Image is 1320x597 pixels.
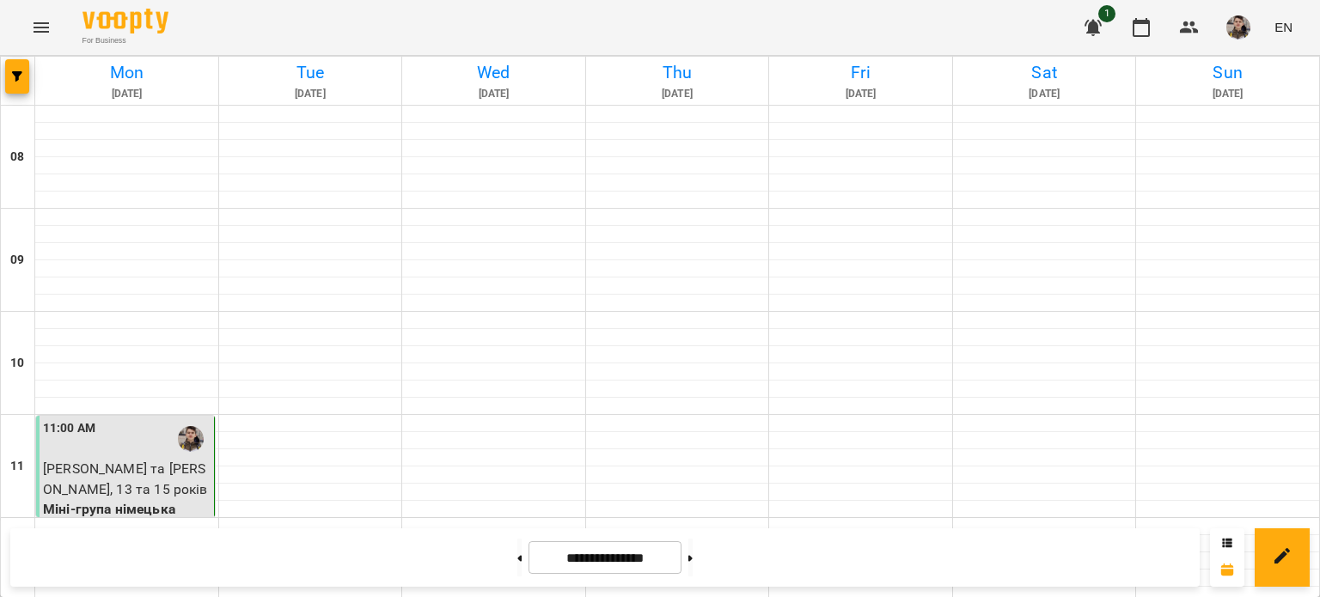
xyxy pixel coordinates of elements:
[772,86,950,102] h6: [DATE]
[38,59,216,86] h6: Mon
[1139,86,1317,102] h6: [DATE]
[10,251,24,270] h6: 09
[1274,18,1292,36] span: EN
[21,7,62,48] button: Menu
[1098,5,1115,22] span: 1
[222,59,400,86] h6: Tue
[10,148,24,167] h6: 08
[956,86,1134,102] h6: [DATE]
[178,426,204,452] img: Задневулиця Кирило Владиславович
[222,86,400,102] h6: [DATE]
[43,419,95,438] label: 11:00 AM
[43,460,208,497] span: [PERSON_NAME] та [PERSON_NAME], 13 та 15 років
[405,59,583,86] h6: Wed
[38,86,216,102] h6: [DATE]
[1226,15,1250,40] img: fc1e08aabc335e9c0945016fe01e34a0.jpg
[405,86,583,102] h6: [DATE]
[589,59,767,86] h6: Thu
[10,354,24,373] h6: 10
[772,59,950,86] h6: Fri
[43,499,211,520] p: Міні-група німецька
[82,9,168,34] img: Voopty Logo
[589,86,767,102] h6: [DATE]
[1139,59,1317,86] h6: Sun
[82,35,168,46] span: For Business
[956,59,1134,86] h6: Sat
[10,457,24,476] h6: 11
[1268,11,1299,43] button: EN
